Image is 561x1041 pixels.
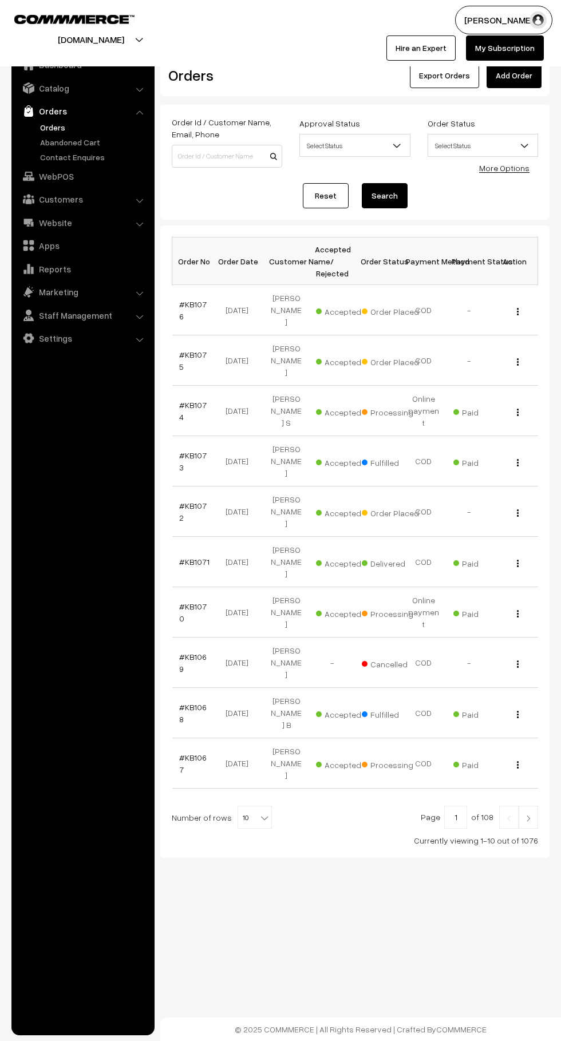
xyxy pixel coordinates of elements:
[172,834,538,846] div: Currently viewing 1-10 out of 1076
[218,738,263,789] td: [DATE]
[479,163,530,173] a: More Options
[14,305,151,326] a: Staff Management
[517,711,519,718] img: Menu
[316,504,373,519] span: Accepted
[455,6,552,34] button: [PERSON_NAME]…
[428,134,538,157] span: Select Status
[453,756,511,771] span: Paid
[447,285,492,335] td: -
[428,117,475,129] label: Order Status
[401,486,447,537] td: COD
[14,189,151,209] a: Customers
[316,353,373,368] span: Accepted
[316,706,373,721] span: Accepted
[299,134,410,157] span: Select Status
[362,605,419,620] span: Processing
[517,509,519,517] img: Menu
[401,285,447,335] td: COD
[160,1018,561,1041] footer: © 2025 COMMMERCE | All Rights Reserved | Crafted By
[447,238,492,285] th: Payment Status
[18,25,164,54] button: [DOMAIN_NAME]
[401,688,447,738] td: COD
[218,537,263,587] td: [DATE]
[37,121,151,133] a: Orders
[179,501,207,523] a: #KB1072
[37,151,151,163] a: Contact Enquires
[453,454,511,469] span: Paid
[517,560,519,567] img: Menu
[179,702,207,724] a: #KB1068
[471,812,493,822] span: of 108
[453,706,511,721] span: Paid
[14,235,151,256] a: Apps
[523,815,534,822] img: Right
[504,815,514,822] img: Left
[401,238,447,285] th: Payment Method
[517,409,519,416] img: Menu
[179,601,207,623] a: #KB1070
[37,136,151,148] a: Abandoned Cart
[263,587,309,638] td: [PERSON_NAME]
[218,335,263,386] td: [DATE]
[218,587,263,638] td: [DATE]
[263,688,309,738] td: [PERSON_NAME] B
[263,436,309,486] td: [PERSON_NAME]
[362,303,419,318] span: Order Placed
[218,285,263,335] td: [DATE]
[14,259,151,279] a: Reports
[179,400,207,422] a: #KB1074
[263,238,309,285] th: Customer Name
[179,450,207,472] a: #KB1073
[362,353,419,368] span: Order Placed
[517,761,519,769] img: Menu
[218,688,263,738] td: [DATE]
[362,555,419,569] span: Delivered
[263,638,309,688] td: [PERSON_NAME]
[362,454,419,469] span: Fulfilled
[530,11,547,29] img: user
[401,335,447,386] td: COD
[316,403,373,418] span: Accepted
[362,655,419,670] span: Cancelled
[218,436,263,486] td: [DATE]
[436,1024,487,1034] a: COMMMERCE
[172,812,232,824] span: Number of rows
[492,238,538,285] th: Action
[14,78,151,98] a: Catalog
[466,35,544,61] a: My Subscription
[487,63,542,88] a: Add Order
[453,555,511,569] span: Paid
[179,557,210,567] a: #KB1071
[172,238,218,285] th: Order No
[172,116,282,140] label: Order Id / Customer Name, Email, Phone
[238,806,272,829] span: 10
[401,386,447,436] td: Online payment
[14,282,151,302] a: Marketing
[309,238,355,285] th: Accepted / Rejected
[263,486,309,537] td: [PERSON_NAME]
[362,504,419,519] span: Order Placed
[14,328,151,349] a: Settings
[263,537,309,587] td: [PERSON_NAME]
[410,63,479,88] button: Export Orders
[14,15,135,23] img: COMMMERCE
[401,537,447,587] td: COD
[517,459,519,466] img: Menu
[316,454,373,469] span: Accepted
[303,183,349,208] a: Reset
[453,403,511,418] span: Paid
[316,555,373,569] span: Accepted
[179,753,207,774] a: #KB1067
[421,812,440,822] span: Page
[263,386,309,436] td: [PERSON_NAME] S
[316,756,373,771] span: Accepted
[447,335,492,386] td: -
[362,706,419,721] span: Fulfilled
[428,136,538,156] span: Select Status
[362,403,419,418] span: Processing
[179,299,207,321] a: #KB1076
[179,652,207,674] a: #KB1069
[218,486,263,537] td: [DATE]
[14,166,151,187] a: WebPOS
[453,605,511,620] span: Paid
